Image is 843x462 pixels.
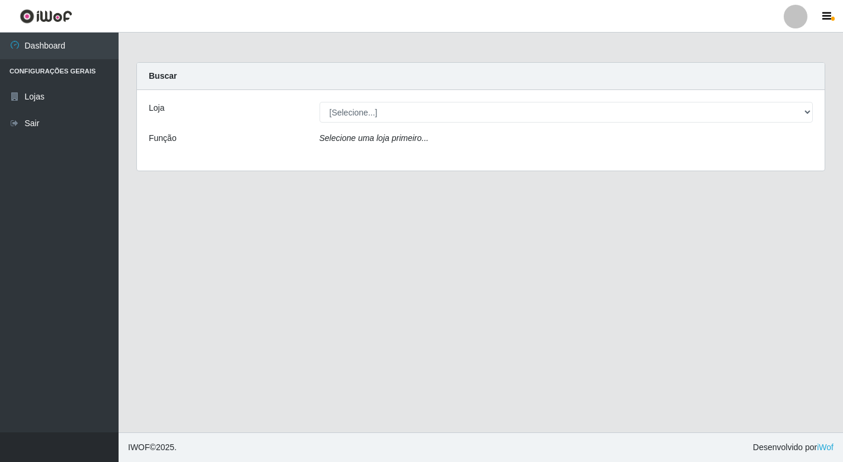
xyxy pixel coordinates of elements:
[149,132,177,145] label: Função
[128,442,150,452] span: IWOF
[20,9,72,24] img: CoreUI Logo
[817,442,834,452] a: iWof
[128,441,177,454] span: © 2025 .
[753,441,834,454] span: Desenvolvido por
[149,102,164,114] label: Loja
[320,133,429,143] i: Selecione uma loja primeiro...
[149,71,177,81] strong: Buscar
